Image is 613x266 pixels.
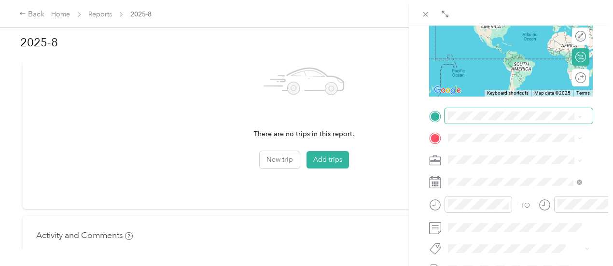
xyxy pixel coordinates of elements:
a: Terms (opens in new tab) [576,90,590,96]
a: Open this area in Google Maps (opens a new window) [432,84,463,97]
button: Keyboard shortcuts [487,90,529,97]
iframe: Everlance-gr Chat Button Frame [559,212,613,266]
span: Map data ©2025 [534,90,571,96]
div: TO [520,200,530,210]
img: Google [432,84,463,97]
